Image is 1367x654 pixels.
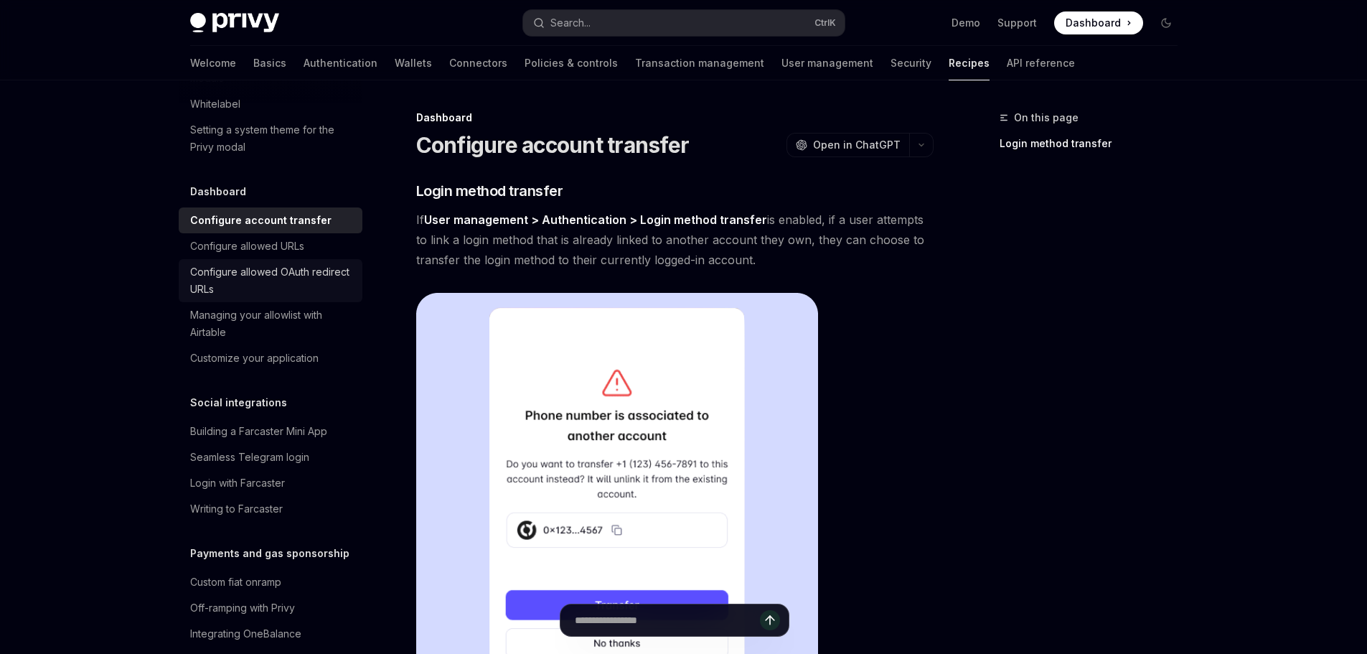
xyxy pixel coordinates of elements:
a: API reference [1007,46,1075,80]
a: Policies & controls [525,46,618,80]
a: Managing your allowlist with Airtable [179,302,362,345]
h5: Social integrations [190,394,287,411]
strong: User management > Authentication > Login method transfer [424,212,767,227]
a: Seamless Telegram login [179,444,362,470]
a: Integrating OneBalance [179,621,362,647]
div: Custom fiat onramp [190,574,281,591]
a: Welcome [190,46,236,80]
div: Writing to Farcaster [190,500,283,518]
a: Login with Farcaster [179,470,362,496]
span: On this page [1014,109,1079,126]
div: Customize your application [190,350,319,367]
a: Configure account transfer [179,207,362,233]
div: Dashboard [416,111,934,125]
a: Wallets [395,46,432,80]
a: Support [997,16,1037,30]
a: Building a Farcaster Mini App [179,419,362,444]
div: Search... [550,14,591,32]
button: Send message [760,610,780,630]
div: Setting a system theme for the Privy modal [190,121,354,156]
div: Configure allowed URLs [190,238,304,255]
div: Whitelabel [190,95,240,113]
div: Managing your allowlist with Airtable [190,307,354,341]
a: Setting a system theme for the Privy modal [179,117,362,160]
a: Configure allowed URLs [179,233,362,259]
a: Dashboard [1054,11,1143,34]
h1: Configure account transfer [416,132,690,158]
button: Toggle dark mode [1155,11,1178,34]
div: Integrating OneBalance [190,625,301,643]
button: Open in ChatGPT [786,133,909,157]
a: Demo [952,16,980,30]
div: Login with Farcaster [190,475,285,492]
a: Connectors [449,46,507,80]
a: Custom fiat onramp [179,569,362,595]
img: dark logo [190,13,279,33]
a: Writing to Farcaster [179,496,362,522]
a: Off-ramping with Privy [179,595,362,621]
a: Whitelabel [179,91,362,117]
h5: Payments and gas sponsorship [190,545,349,562]
span: Dashboard [1066,16,1121,30]
a: Transaction management [635,46,764,80]
div: Building a Farcaster Mini App [190,423,327,440]
a: Login method transfer [1000,132,1189,155]
a: Recipes [949,46,990,80]
a: Authentication [304,46,377,80]
span: Ctrl K [814,17,836,29]
a: Configure allowed OAuth redirect URLs [179,259,362,302]
h5: Dashboard [190,183,246,200]
div: Off-ramping with Privy [190,599,295,617]
a: Security [891,46,931,80]
span: Login method transfer [416,181,563,201]
a: User management [781,46,873,80]
div: Configure allowed OAuth redirect URLs [190,263,354,298]
a: Basics [253,46,286,80]
a: Customize your application [179,345,362,371]
button: Search...CtrlK [523,10,845,36]
span: Open in ChatGPT [813,138,901,152]
div: Configure account transfer [190,212,332,229]
div: Seamless Telegram login [190,449,309,466]
span: If is enabled, if a user attempts to link a login method that is already linked to another accoun... [416,210,934,270]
